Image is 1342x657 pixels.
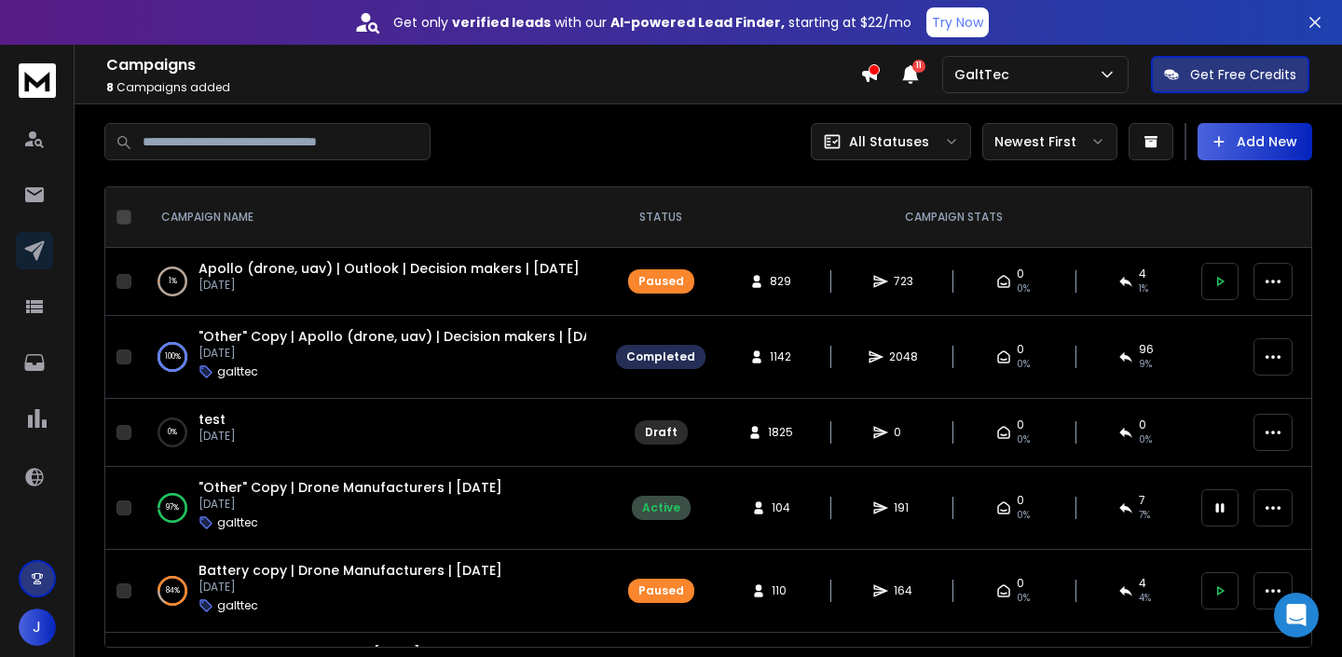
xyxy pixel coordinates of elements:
span: 0 [1017,493,1024,508]
p: 97 % [166,499,179,517]
h1: Campaigns [106,54,860,76]
strong: verified leads [452,13,551,32]
td: 97%"Other" Copy | Drone Manufacturers | [DATE][DATE]galttec [139,467,605,550]
a: "Other" Copy | Drone Manufacturers | [DATE] [199,478,502,497]
span: 164 [894,583,912,598]
p: Try Now [932,13,983,32]
p: Get Free Credits [1190,65,1296,84]
p: Campaigns added [106,80,860,95]
p: All Statuses [849,132,929,151]
span: 96 [1139,342,1154,357]
p: 100 % [165,348,181,366]
span: 723 [894,274,913,289]
td: 0%test[DATE] [139,399,605,467]
div: Paused [638,583,684,598]
span: 829 [770,274,791,289]
p: [DATE] [199,346,586,361]
span: 0% [1017,508,1030,523]
span: 104 [772,500,790,515]
span: 11 [912,60,925,73]
th: CAMPAIGN NAME [139,187,605,248]
p: [DATE] [199,497,502,512]
span: 0 [1017,417,1024,432]
button: Add New [1198,123,1312,160]
span: 1142 [770,349,791,364]
td: 1%Apollo (drone, uav) | Outlook | Decision makers | [DATE][DATE] [139,248,605,316]
span: 0% [1139,432,1152,447]
a: Battery copy | Drone Manufacturers | [DATE] [199,561,502,580]
span: 0% [1017,432,1030,447]
span: 4 % [1139,591,1151,606]
span: 0% [1017,591,1030,606]
a: Apollo (drone, uav) | Outlook | Decision makers | [DATE] [199,259,580,278]
p: GaltTec [954,65,1017,84]
div: Paused [638,274,684,289]
button: J [19,609,56,646]
span: 1825 [768,425,793,440]
span: 0% [1017,357,1030,372]
span: 0 [1017,342,1024,357]
span: 4 [1139,576,1146,591]
span: 7 % [1139,508,1150,523]
span: 0 [894,425,912,440]
div: Draft [645,425,678,440]
td: 100%"Other" Copy | Apollo (drone, uav) | Decision makers | [DATE][DATE]galttec [139,316,605,399]
p: [DATE] [199,429,236,444]
div: Active [642,500,680,515]
p: 84 % [166,582,180,600]
span: 4 [1139,267,1146,281]
span: 110 [772,583,790,598]
a: "Other" Copy | Apollo (drone, uav) | Decision makers | [DATE] [199,327,613,346]
span: 191 [894,500,912,515]
span: 0 [1139,417,1146,432]
div: Completed [626,349,695,364]
p: [DATE] [199,580,502,595]
strong: AI-powered Lead Finder, [610,13,785,32]
td: 84%Battery copy | Drone Manufacturers | [DATE][DATE]galttec [139,550,605,633]
p: 0 % [168,423,177,442]
span: 8 [106,79,114,95]
th: STATUS [605,187,717,248]
p: 1 % [169,272,177,291]
span: 0 [1017,267,1024,281]
span: 0% [1017,281,1030,296]
p: galttec [217,364,258,379]
img: logo [19,63,56,98]
th: CAMPAIGN STATS [717,187,1190,248]
p: galttec [217,515,258,530]
span: 1 % [1139,281,1148,296]
a: test [199,410,226,429]
span: 9 % [1139,357,1152,372]
button: Newest First [982,123,1117,160]
span: 7 [1139,493,1145,508]
div: Open Intercom Messenger [1274,593,1319,637]
span: 0 [1017,576,1024,591]
button: Try Now [926,7,989,37]
button: Get Free Credits [1151,56,1309,93]
p: [DATE] [199,278,580,293]
span: 2048 [889,349,918,364]
p: galttec [217,598,258,613]
p: Get only with our starting at $22/mo [393,13,911,32]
